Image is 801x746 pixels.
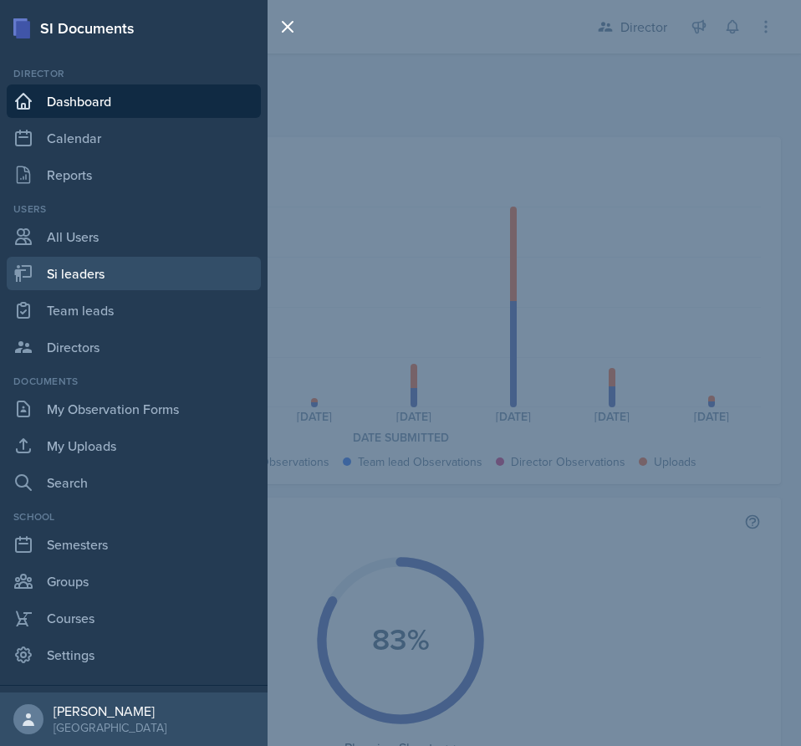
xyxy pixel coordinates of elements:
[7,66,261,81] div: Director
[7,466,261,499] a: Search
[54,719,166,736] div: [GEOGRAPHIC_DATA]
[7,392,261,426] a: My Observation Forms
[7,565,261,598] a: Groups
[7,374,261,389] div: Documents
[7,158,261,192] a: Reports
[54,703,166,719] div: [PERSON_NAME]
[7,528,261,561] a: Semesters
[7,601,261,635] a: Courses
[7,330,261,364] a: Directors
[7,202,261,217] div: Users
[7,638,261,672] a: Settings
[7,429,261,462] a: My Uploads
[7,509,261,524] div: School
[7,84,261,118] a: Dashboard
[7,220,261,253] a: All Users
[7,294,261,327] a: Team leads
[7,257,261,290] a: Si leaders
[7,121,261,155] a: Calendar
